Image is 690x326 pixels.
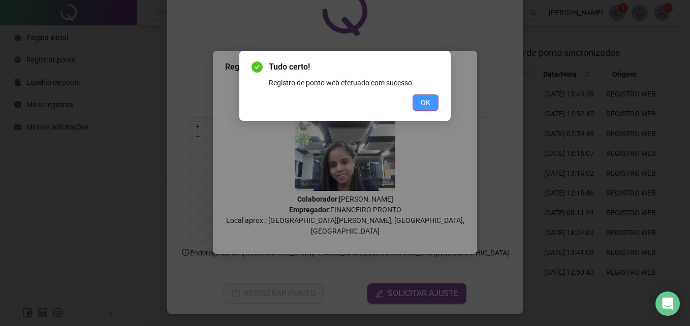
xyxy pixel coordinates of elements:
[421,97,430,108] span: OK
[269,77,438,88] div: Registro de ponto web efetuado com sucesso.
[252,61,263,73] span: check-circle
[413,94,438,111] button: OK
[269,61,438,73] span: Tudo certo!
[655,291,680,316] div: Open Intercom Messenger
